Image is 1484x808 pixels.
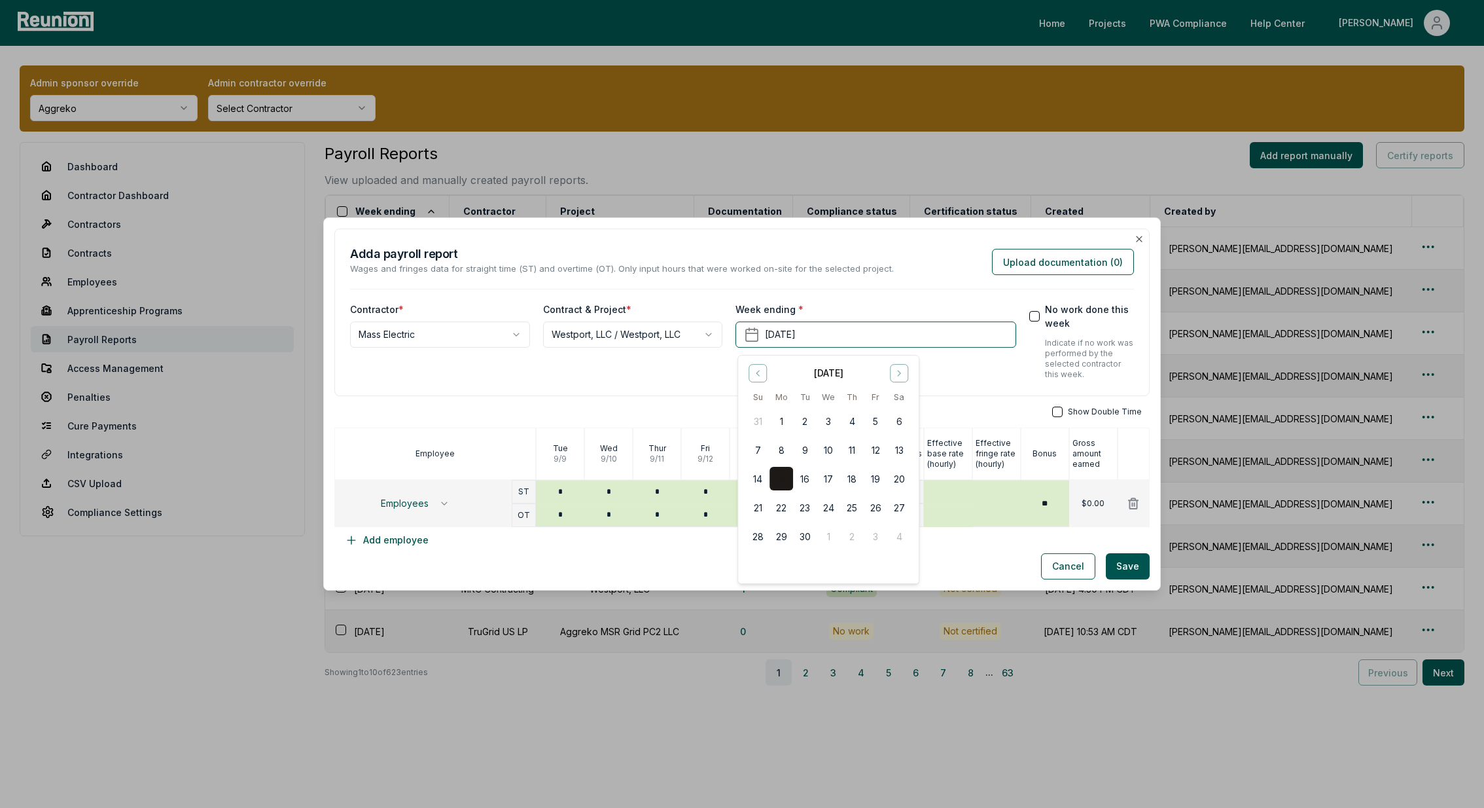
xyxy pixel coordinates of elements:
button: 29 [769,524,793,548]
button: 22 [769,496,793,519]
label: Contractor [350,303,404,316]
button: 16 [793,467,817,490]
p: Fri [701,443,710,454]
button: 27 [887,496,911,519]
button: 21 [746,496,769,519]
button: 17 [817,467,840,490]
button: 6 [887,409,911,433]
label: Week ending [735,303,804,316]
button: 19 [864,467,887,490]
span: Employees [381,498,429,509]
button: 18 [840,467,864,490]
span: Show Double Time [1068,407,1142,417]
button: 11 [840,438,864,462]
th: Friday [864,390,887,404]
p: Wed [600,443,618,454]
button: 1 [817,524,840,548]
button: 14 [746,467,769,490]
button: 23 [793,496,817,519]
button: 2 [840,524,864,548]
p: Wages and fringes data for straight time (ST) and overtime (OT). Only input hours that were worke... [350,263,894,276]
p: 9 / 9 [554,454,567,464]
p: 9 / 12 [698,454,713,464]
button: Upload documentation (0) [992,249,1134,275]
button: 12 [864,438,887,462]
th: Sunday [746,390,769,404]
p: ST [518,487,529,497]
button: 13 [887,438,911,462]
button: Cancel [1041,553,1095,579]
th: Saturday [887,390,911,404]
p: Indicate if no work was performed by the selected contractor this week. [1045,338,1134,380]
p: $0.00 [1082,498,1104,509]
button: 20 [887,467,911,490]
button: Go to next month [890,364,908,382]
p: Effective base rate (hourly) [927,438,972,469]
button: 4 [840,409,864,433]
button: [DATE] [735,321,1016,348]
button: 4 [887,524,911,548]
p: 9 / 10 [601,454,617,464]
button: 15 [769,467,793,490]
button: 30 [793,524,817,548]
button: 8 [769,438,793,462]
button: 5 [864,409,887,433]
button: 7 [746,438,769,462]
button: Go to previous month [749,364,767,382]
p: Employee [415,449,455,459]
p: Bonus [1033,449,1057,459]
button: 10 [817,438,840,462]
button: Add employee [334,527,439,553]
button: 31 [746,409,769,433]
button: 25 [840,496,864,519]
p: 9 / 11 [650,454,664,464]
th: Thursday [840,390,864,404]
button: 28 [746,524,769,548]
button: 9 [793,438,817,462]
button: 24 [817,496,840,519]
button: 2 [793,409,817,433]
p: Gross amount earned [1072,438,1117,469]
th: Tuesday [793,390,817,404]
button: Save [1106,553,1150,579]
p: OT [518,510,530,521]
button: 26 [864,496,887,519]
h2: Add a payroll report [350,245,894,263]
button: 3 [817,409,840,433]
div: [DATE] [814,366,843,380]
button: 1 [769,409,793,433]
label: Contract & Project [543,303,631,316]
p: Thur [648,443,666,454]
th: Wednesday [817,390,840,404]
label: No work done this week [1045,303,1134,330]
th: Monday [769,390,793,404]
p: Tue [553,443,568,454]
button: 3 [864,524,887,548]
p: Effective fringe rate (hourly) [976,438,1020,469]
